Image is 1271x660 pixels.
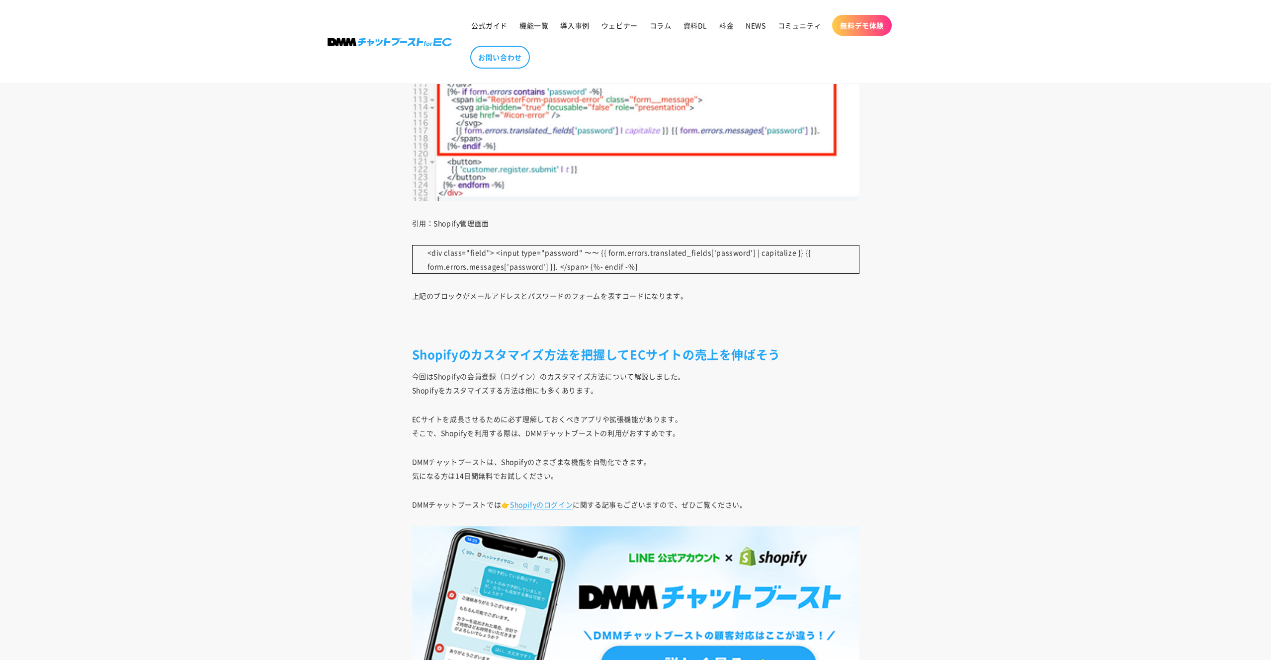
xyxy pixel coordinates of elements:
[560,21,589,30] span: 導入事例
[478,53,522,62] span: お問い合わせ
[328,38,452,46] img: 株式会社DMM Boost
[601,21,638,30] span: ウェビナー
[595,15,644,36] a: ウェビナー
[644,15,678,36] a: コラム
[554,15,595,36] a: 導入事例
[470,46,530,69] a: お問い合わせ
[513,15,554,36] a: 機能一覧
[650,21,672,30] span: コラム
[778,21,822,30] span: コミュニティ
[412,455,859,483] p: DMMチャットブーストは、Shopifyのさまざまな機能を自動化できます。 気になる方は14日間無料でお試しください。
[510,499,573,509] a: Shopifyのログイン
[840,21,884,30] span: 無料デモ体験
[772,15,828,36] a: コミュニティ
[412,245,859,274] p: <div class="field"> <input type="password" 〜〜 {{ form.errors.translated_fields['password'] | capi...
[746,21,765,30] span: NEWS
[412,497,859,511] p: DMMチャットブーストでは👉 に関する記事もございますので、ぜひご覧ください。
[412,289,859,303] p: 上記のブロックがメールアドレスとパスワードのフォームを表すコードになります。
[713,15,740,36] a: 料金
[683,21,707,30] span: 資料DL
[832,15,892,36] a: 無料デモ体験
[412,369,859,397] p: 今回はShopifyの会員登録（ログイン）のカスタマイズ方法について解説しました。 Shopifyをカスタマイズする方法は他にも多くあります。
[471,21,508,30] span: 公式ガイド
[740,15,771,36] a: NEWS
[412,216,859,230] p: 引用：Shopify管理画面
[412,346,859,362] h2: Shopifyのカスタマイズ方法を把握してECサイトの売上を伸ばそう
[519,21,548,30] span: 機能一覧
[412,412,859,440] p: ECサイトを成長させるために必ず理解しておくべきアプリや拡張機能があります。 そこで、Shopifyを利用する際は、DMMチャットブーストの利用がおすすめです。
[465,15,513,36] a: 公式ガイド
[678,15,713,36] a: 資料DL
[719,21,734,30] span: 料金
